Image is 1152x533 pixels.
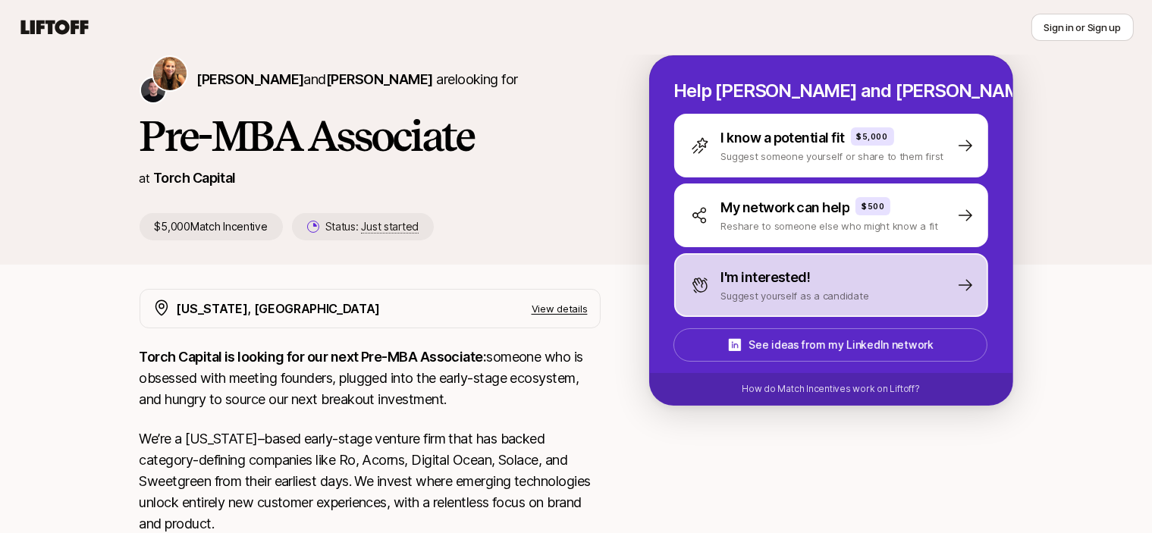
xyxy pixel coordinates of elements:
[721,218,939,234] p: Reshare to someone else who might know a fit
[532,301,588,316] p: View details
[742,382,919,396] p: How do Match Incentives work on Liftoff?
[153,170,236,186] a: Torch Capital
[361,220,419,234] span: Just started
[140,349,487,365] strong: Torch Capital is looking for our next Pre-MBA Associate:
[325,218,419,236] p: Status:
[862,200,884,212] p: $500
[749,336,933,354] p: See ideas from my LinkedIn network
[857,130,888,143] p: $5,000
[673,328,987,362] button: See ideas from my LinkedIn network
[326,71,433,87] span: [PERSON_NAME]
[140,168,150,188] p: at
[140,346,601,410] p: someone who is obsessed with meeting founders, plugged into the early-stage ecosystem, and hungry...
[153,57,187,90] img: Katie Reiner
[721,197,850,218] p: My network can help
[721,267,811,288] p: I'm interested!
[141,78,165,102] img: Christopher Harper
[303,71,432,87] span: and
[197,71,304,87] span: [PERSON_NAME]
[140,213,283,240] p: $5,000 Match Incentive
[140,113,601,158] h1: Pre-MBA Associate
[721,127,845,149] p: I know a potential fit
[177,299,381,318] p: [US_STATE], [GEOGRAPHIC_DATA]
[721,288,869,303] p: Suggest yourself as a candidate
[674,80,988,102] p: Help [PERSON_NAME] and [PERSON_NAME] hire
[197,69,518,90] p: are looking for
[1031,14,1134,41] button: Sign in or Sign up
[721,149,944,164] p: Suggest someone yourself or share to them first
